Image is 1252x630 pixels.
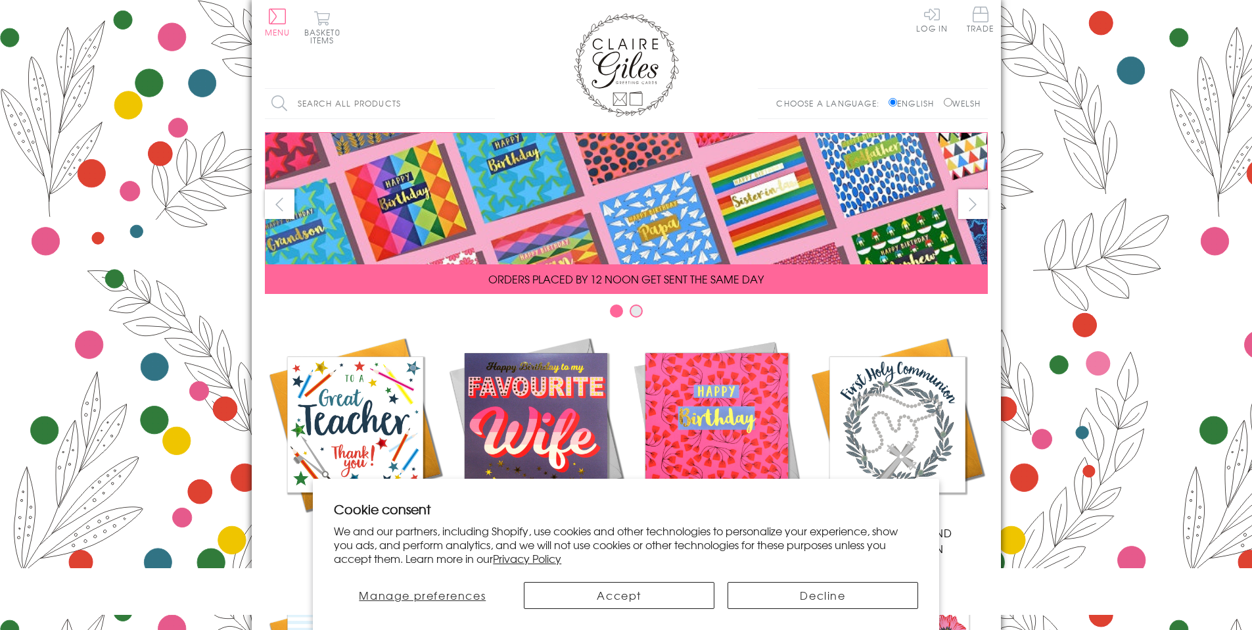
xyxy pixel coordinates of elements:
[889,98,897,107] input: English
[610,304,623,318] button: Carousel Page 1 (Current Slide)
[524,582,714,609] button: Accept
[967,7,994,35] a: Trade
[944,97,981,109] label: Welsh
[265,304,988,324] div: Carousel Pagination
[304,11,340,44] button: Basket0 items
[493,550,561,566] a: Privacy Policy
[967,7,994,32] span: Trade
[944,98,952,107] input: Welsh
[265,89,495,118] input: Search all products
[630,304,643,318] button: Carousel Page 2
[310,26,340,46] span: 0 items
[728,582,918,609] button: Decline
[482,89,495,118] input: Search
[889,97,940,109] label: English
[265,26,290,38] span: Menu
[807,334,988,556] a: Communion and Confirmation
[334,524,918,565] p: We and our partners, including Shopify, use cookies and other technologies to personalize your ex...
[334,582,511,609] button: Manage preferences
[446,334,626,541] a: New Releases
[916,7,948,32] a: Log In
[958,189,988,219] button: next
[776,97,886,109] p: Choose a language:
[488,271,764,287] span: ORDERS PLACED BY 12 NOON GET SENT THE SAME DAY
[265,9,290,36] button: Menu
[265,334,446,541] a: Academic
[626,334,807,541] a: Birthdays
[574,13,679,117] img: Claire Giles Greetings Cards
[334,500,918,518] h2: Cookie consent
[265,189,294,219] button: prev
[359,587,486,603] span: Manage preferences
